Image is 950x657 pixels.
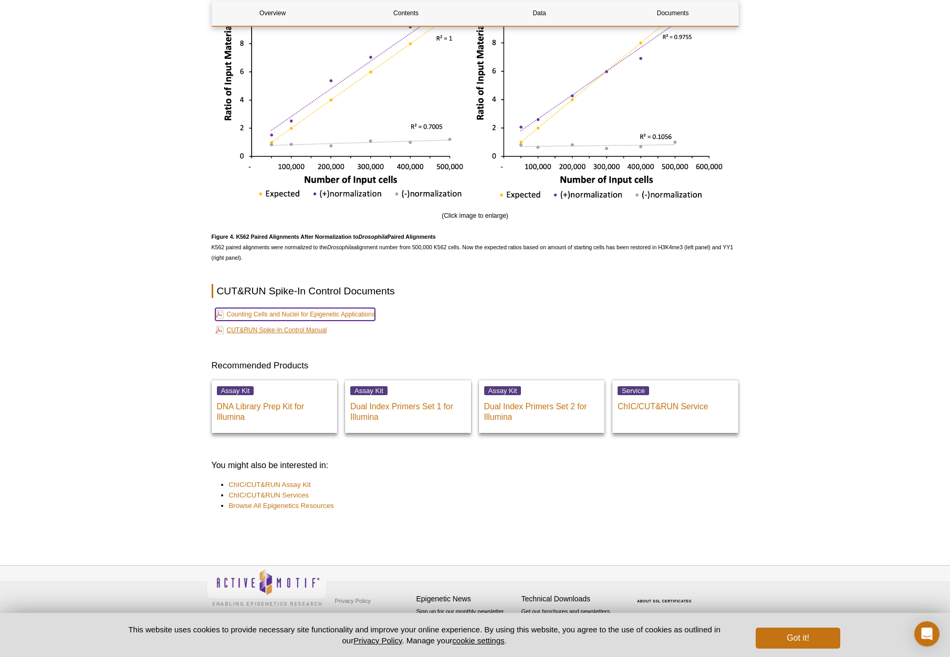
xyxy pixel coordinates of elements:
[452,636,504,645] button: cookie settings
[416,595,516,603] h4: Epigenetic News
[217,386,254,395] span: Assay Kit
[229,501,334,511] a: Browse All Epigenetics Resources
[345,380,471,433] a: Assay Kit Dual Index Primers Set 1 for Illumina
[756,628,840,649] button: Got it!
[358,234,387,240] em: Drosophila
[612,380,738,433] a: Service ChIC/CUT&RUN Service
[212,380,338,433] a: Assay Kit DNA Library Prep Kit for Illumina
[637,599,692,603] a: ABOUT SSL CERTIFICATES
[627,584,705,607] table: Click to Verify - This site chose Symantec SSL for secure e-commerce and confidential communicati...
[212,1,333,26] a: Overview
[229,490,309,501] a: ChIC/CUT&RUN Services
[350,396,466,422] p: Dual Index Primers Set 1 for Illumina
[217,396,332,422] p: DNA Library Prep Kit for Illumina
[484,396,600,422] p: Dual Index Primers Set 2 for Illumina
[206,566,327,608] img: Active Motif,
[327,244,353,250] em: Drosophila
[212,359,739,372] h3: Recommended Products
[914,621,939,647] div: Open Intercom Messenger
[215,308,375,321] a: Counting Cells and Nuclei for Epigenetic Applications
[484,386,521,395] span: Assay Kit
[521,607,621,634] p: Get our brochures and newsletters, or request them by mail.
[212,234,734,261] span: K562 paired alignments were normalized to the alignment number from 500,000 K562 cells. Now the e...
[350,386,388,395] span: Assay Kit
[346,1,467,26] a: Contents
[618,386,649,395] span: Service
[332,593,373,609] a: Privacy Policy
[212,459,739,472] h3: You might also be interested in:
[212,234,436,240] strong: Figure 4. K562 Paired Alignments After Normalization to Paired Alignments
[212,284,739,298] h2: CUT&RUN Spike-In Control Documents
[612,1,734,26] a: Documents
[353,636,402,645] a: Privacy Policy
[215,324,327,336] a: CUT&RUN Spike-In Control Manual
[332,609,388,624] a: Terms & Conditions
[110,624,739,646] p: This website uses cookies to provide necessary site functionality and improve your online experie...
[229,480,311,490] a: ChIC/CUT&RUN Assay Kit
[479,1,600,26] a: Data
[416,607,516,643] p: Sign up for our monthly newsletter highlighting recent publications in the field of epigenetics.
[521,595,621,603] h4: Technical Downloads
[479,380,605,433] a: Assay Kit Dual Index Primers Set 2 for Illumina
[618,396,733,412] p: ChIC/CUT&RUN Service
